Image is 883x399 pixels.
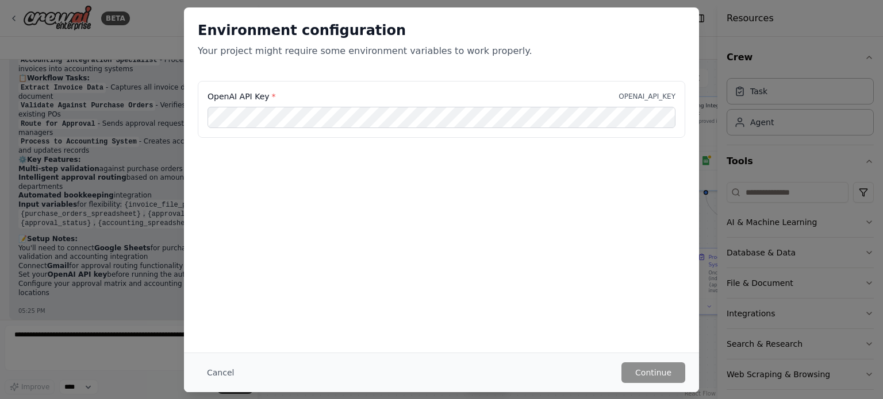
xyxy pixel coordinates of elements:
[619,92,675,101] p: OPENAI_API_KEY
[198,362,243,383] button: Cancel
[198,44,685,58] p: Your project might require some environment variables to work properly.
[208,91,276,102] label: OpenAI API Key
[198,21,685,40] h2: Environment configuration
[621,362,685,383] button: Continue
